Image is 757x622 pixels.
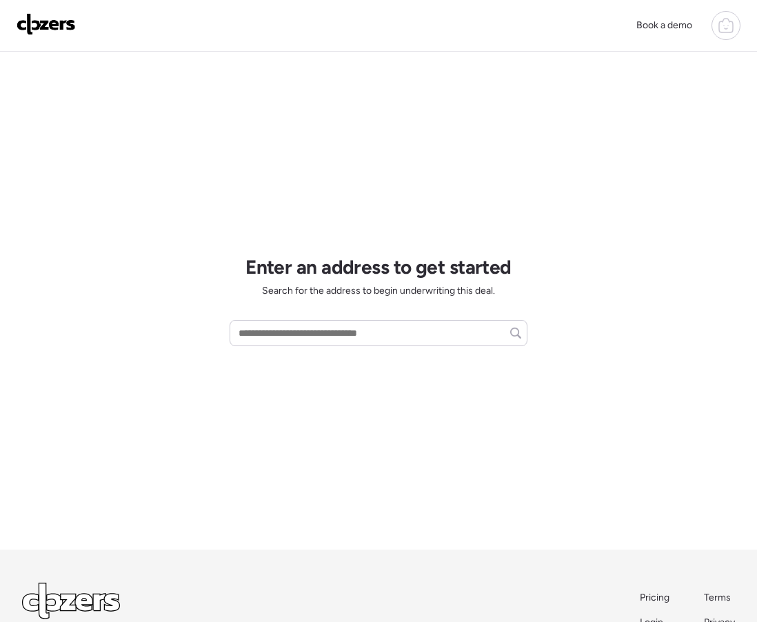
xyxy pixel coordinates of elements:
[245,255,512,279] h1: Enter an address to get started
[640,592,669,603] span: Pricing
[262,284,495,298] span: Search for the address to begin underwriting this deal.
[640,591,671,605] a: Pricing
[704,591,735,605] a: Terms
[704,592,731,603] span: Terms
[17,13,76,35] img: Logo
[636,19,692,31] span: Book a demo
[22,583,120,619] img: Logo Light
